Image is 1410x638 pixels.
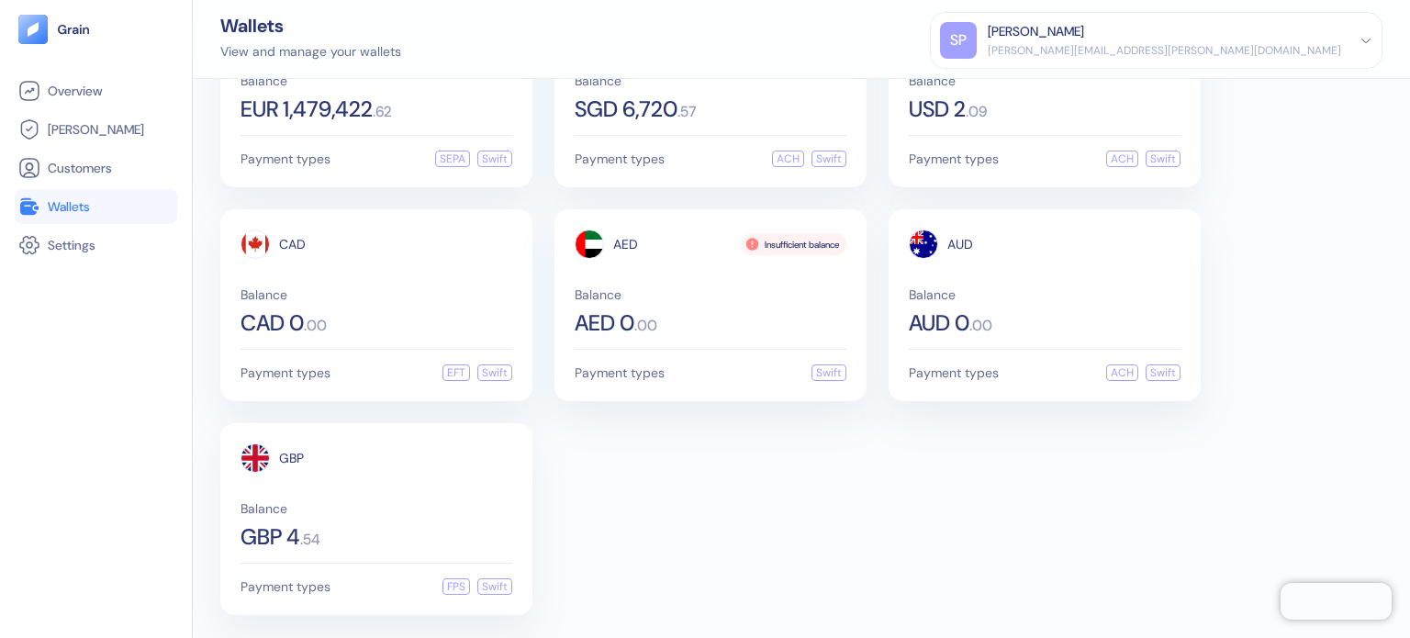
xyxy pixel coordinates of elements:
iframe: Chatra live chat [1281,583,1392,620]
span: Balance [909,288,1181,301]
span: . 00 [969,319,992,333]
a: Settings [18,234,173,256]
div: Wallets [220,17,401,35]
div: SP [940,22,977,59]
span: . 57 [677,105,696,119]
span: Payment types [241,152,330,165]
span: Balance [575,288,846,301]
div: ACH [772,151,804,167]
span: GBP 4 [241,526,300,548]
span: CAD [279,238,306,251]
span: Payment types [575,366,665,379]
span: . 62 [373,105,392,119]
span: Payment types [575,152,665,165]
a: Customers [18,157,173,179]
span: AED [613,238,638,251]
div: FPS [442,578,470,595]
span: Payment types [241,366,330,379]
div: EFT [442,364,470,381]
span: . 54 [300,532,320,547]
div: ACH [1106,151,1138,167]
span: Customers [48,159,112,177]
span: . 09 [966,105,987,119]
div: Swift [477,151,512,167]
span: Payment types [909,366,999,379]
span: Balance [241,288,512,301]
span: . 00 [634,319,657,333]
span: Balance [575,74,846,87]
div: Swift [1146,364,1181,381]
div: View and manage your wallets [220,42,401,62]
span: SGD 6,720 [575,98,677,120]
span: USD 2 [909,98,966,120]
img: logo [57,23,91,36]
div: ACH [1106,364,1138,381]
span: EUR 1,479,422 [241,98,373,120]
span: Balance [241,74,512,87]
div: [PERSON_NAME][EMAIL_ADDRESS][PERSON_NAME][DOMAIN_NAME] [988,42,1341,59]
span: [PERSON_NAME] [48,120,144,139]
span: AED 0 [575,312,634,334]
span: Balance [241,502,512,515]
a: [PERSON_NAME] [18,118,173,140]
span: AUD [947,238,973,251]
span: Wallets [48,197,90,216]
span: CAD 0 [241,312,304,334]
div: [PERSON_NAME] [988,22,1084,41]
div: Swift [811,364,846,381]
span: Payment types [909,152,999,165]
span: Overview [48,82,102,100]
div: SEPA [435,151,470,167]
div: Swift [477,364,512,381]
span: . 00 [304,319,327,333]
div: Swift [811,151,846,167]
a: Wallets [18,196,173,218]
div: Swift [477,578,512,595]
span: Payment types [241,580,330,593]
span: Balance [909,74,1181,87]
div: Insufficient balance [741,233,846,255]
div: Swift [1146,151,1181,167]
span: AUD 0 [909,312,969,334]
img: logo-tablet-V2.svg [18,15,48,44]
a: Overview [18,80,173,102]
span: Settings [48,236,95,254]
span: GBP [279,452,304,465]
